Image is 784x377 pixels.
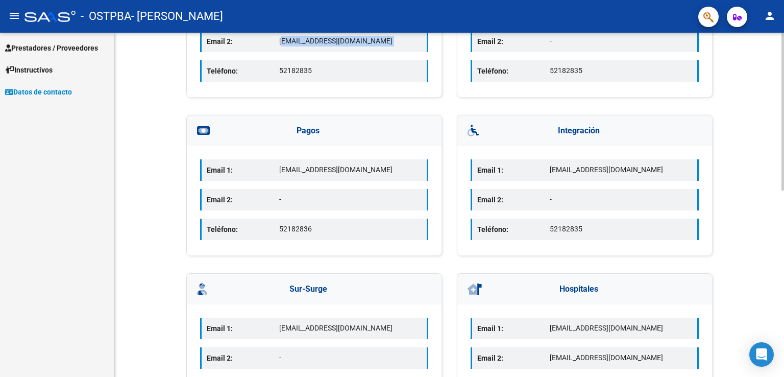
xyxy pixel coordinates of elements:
p: [EMAIL_ADDRESS][DOMAIN_NAME] [279,36,422,46]
p: Email 1: [207,323,279,334]
h3: Pagos [187,115,442,146]
p: - [550,36,692,46]
p: Email 1: [477,164,550,176]
div: Open Intercom Messenger [749,342,774,367]
span: Instructivos [5,64,53,76]
p: Teléfono: [477,224,550,235]
span: Datos de contacto [5,86,72,98]
span: - [PERSON_NAME] [131,5,223,28]
p: 52182835 [550,224,692,234]
p: Email 1: [477,323,550,334]
p: Email 2: [207,194,279,205]
span: - OSTPBA [81,5,131,28]
p: Email 2: [477,194,550,205]
p: [EMAIL_ADDRESS][DOMAIN_NAME] [550,323,692,334]
p: Email 2: [207,36,279,47]
p: [EMAIL_ADDRESS][DOMAIN_NAME] [279,323,422,334]
p: Email 1: [207,164,279,176]
mat-icon: menu [8,10,20,22]
mat-icon: person [764,10,776,22]
p: 52182835 [550,65,692,76]
p: - [279,194,422,205]
span: Prestadores / Proveedores [5,42,98,54]
h3: Hospitales [457,274,712,304]
p: [EMAIL_ADDRESS][DOMAIN_NAME] [550,164,692,175]
p: Teléfono: [207,65,279,77]
p: Email 2: [477,36,550,47]
p: Teléfono: [207,224,279,235]
p: Email 2: [477,352,550,364]
p: 52182836 [279,224,422,234]
p: Email 2: [207,352,279,364]
p: Teléfono: [477,65,550,77]
p: - [279,352,422,363]
p: - [550,194,692,205]
p: [EMAIL_ADDRESS][DOMAIN_NAME] [279,164,422,175]
p: [EMAIL_ADDRESS][DOMAIN_NAME] [550,352,692,363]
h3: Integración [457,115,712,146]
p: 52182835 [279,65,422,76]
h3: Sur-Surge [187,274,442,304]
